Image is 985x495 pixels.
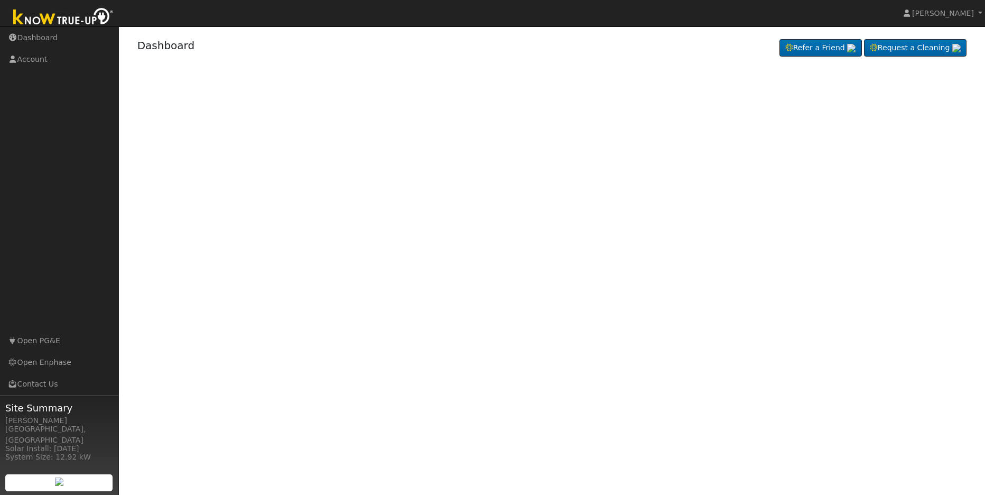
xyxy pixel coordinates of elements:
a: Dashboard [137,39,195,52]
div: System Size: 12.92 kW [5,452,113,463]
div: [GEOGRAPHIC_DATA], [GEOGRAPHIC_DATA] [5,424,113,446]
a: Request a Cleaning [864,39,967,57]
div: [PERSON_NAME] [5,415,113,426]
span: [PERSON_NAME] [912,9,974,17]
a: Refer a Friend [779,39,862,57]
img: retrieve [847,44,856,52]
img: retrieve [55,478,63,486]
span: Site Summary [5,401,113,415]
img: Know True-Up [8,6,119,30]
div: Solar Install: [DATE] [5,443,113,454]
img: retrieve [952,44,961,52]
